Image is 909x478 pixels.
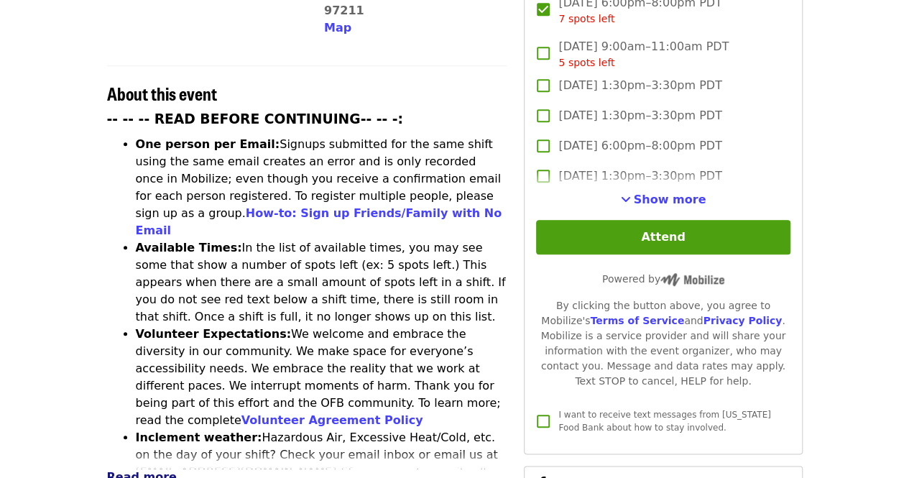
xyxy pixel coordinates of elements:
button: Attend [536,220,790,254]
li: In the list of available times, you may see some that show a number of spots left (ex: 5 spots le... [136,239,507,326]
span: [DATE] 9:00am–11:00am PDT [558,38,729,70]
a: Privacy Policy [703,315,782,326]
span: [DATE] 1:30pm–3:30pm PDT [558,107,721,124]
button: See more timeslots [621,191,706,208]
span: [DATE] 1:30pm–3:30pm PDT [558,167,721,185]
a: Volunteer Agreement Policy [241,413,423,427]
li: We welcome and embrace the diversity in our community. We make space for everyone’s accessibility... [136,326,507,429]
a: How-to: Sign up Friends/Family with No Email [136,206,502,237]
button: Map [324,19,351,37]
span: Map [324,21,351,35]
img: Powered by Mobilize [660,273,724,286]
div: By clicking the button above, you agree to Mobilize's and . Mobilize is a service provider and wi... [536,298,790,389]
strong: Available Times: [136,241,242,254]
span: I want to receive text messages from [US_STATE] Food Bank about how to stay involved. [558,410,770,433]
span: Powered by [602,273,724,285]
span: 7 spots left [558,13,614,24]
strong: -- -- -- READ BEFORE CONTINUING-- -- -: [107,111,403,127]
span: Show more [634,193,706,206]
span: [DATE] 6:00pm–8:00pm PDT [558,137,721,155]
span: 5 spots left [558,57,614,68]
strong: Inclement weather: [136,431,262,444]
span: [DATE] 1:30pm–3:30pm PDT [558,77,721,94]
span: About this event [107,81,217,106]
strong: Volunteer Expectations: [136,327,292,341]
strong: One person per Email: [136,137,280,151]
li: Signups submitted for the same shift using the same email creates an error and is only recorded o... [136,136,507,239]
a: Terms of Service [590,315,684,326]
